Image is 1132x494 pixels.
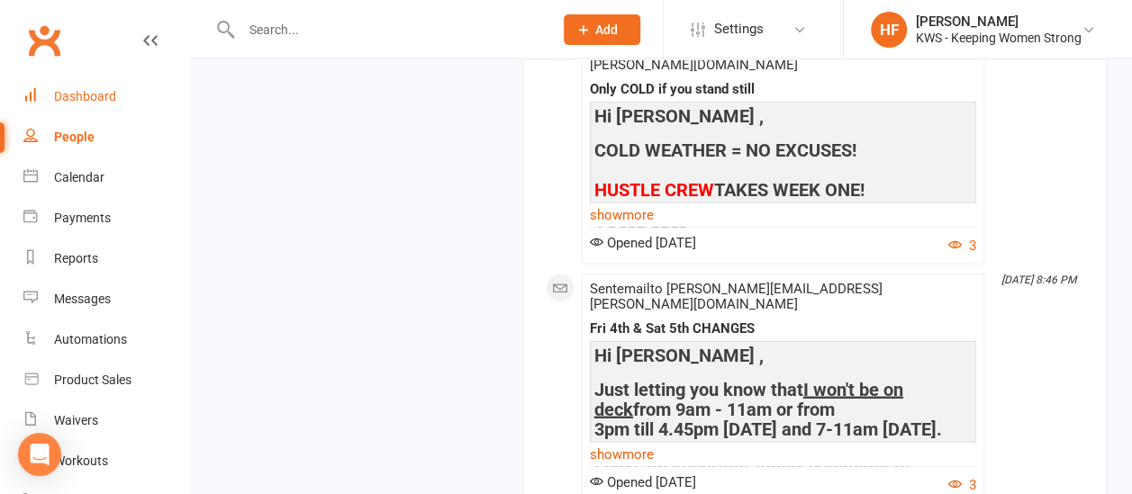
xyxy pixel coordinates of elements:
a: Calendar [23,157,190,198]
a: Payments [23,198,190,238]
div: Fri 4th & Sat 5th CHANGES [590,321,976,337]
i: [DATE] 8:46 PM [1001,274,1076,286]
div: [PERSON_NAME] [916,13,1082,30]
a: Automations [23,319,190,360]
h4: COLD WEATHER = NO EXCUSES! TAKES WEEK ONE! Congrats to Hustle Crew for taking out Week 1’s top sp... [594,140,972,279]
div: Payments [54,211,111,225]
div: Dashboard [54,89,116,103]
div: Only COLD if you stand still [590,82,976,97]
div: Product Sales [54,373,131,387]
div: HF [871,12,907,48]
div: Workouts [54,454,108,468]
div: People [54,130,95,144]
a: Waivers [23,400,190,441]
input: Search... [236,17,540,42]
div: Messages [54,292,111,306]
span: Settings [714,9,764,49]
div: Waivers [54,413,98,427]
span: I won't be on deck [594,379,903,420]
a: Clubworx [22,18,67,63]
span: Add [595,22,618,37]
button: 3 [948,235,976,256]
a: Workouts [23,441,190,481]
a: show more [590,202,976,228]
div: Open Intercom Messenger [18,433,61,476]
span: Opened [DATE] [590,235,696,251]
div: Calendar [54,170,104,184]
a: Product Sales [23,360,190,400]
h4: Hi [PERSON_NAME] , [594,346,972,365]
button: Add [564,14,640,45]
a: Messages [23,279,190,319]
span: Sent email to [PERSON_NAME][EMAIL_ADDRESS][PERSON_NAME][DOMAIN_NAME] [590,281,883,312]
a: People [23,117,190,157]
span: HUSTLE CREW [594,179,714,201]
span: Opened [DATE] [590,474,696,490]
div: Reports [54,251,98,265]
div: Automations [54,332,127,346]
div: KWS - Keeping Women Strong [916,30,1082,46]
h4: Just letting you know that from 9am - 11am or from 3pm till 4.45pm [DATE] and 7-11am [DATE]. [594,380,972,439]
a: Reports [23,238,190,279]
a: show more [590,442,976,467]
h4: Hi [PERSON_NAME] , [594,106,972,126]
a: Dashboard [23,76,190,117]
